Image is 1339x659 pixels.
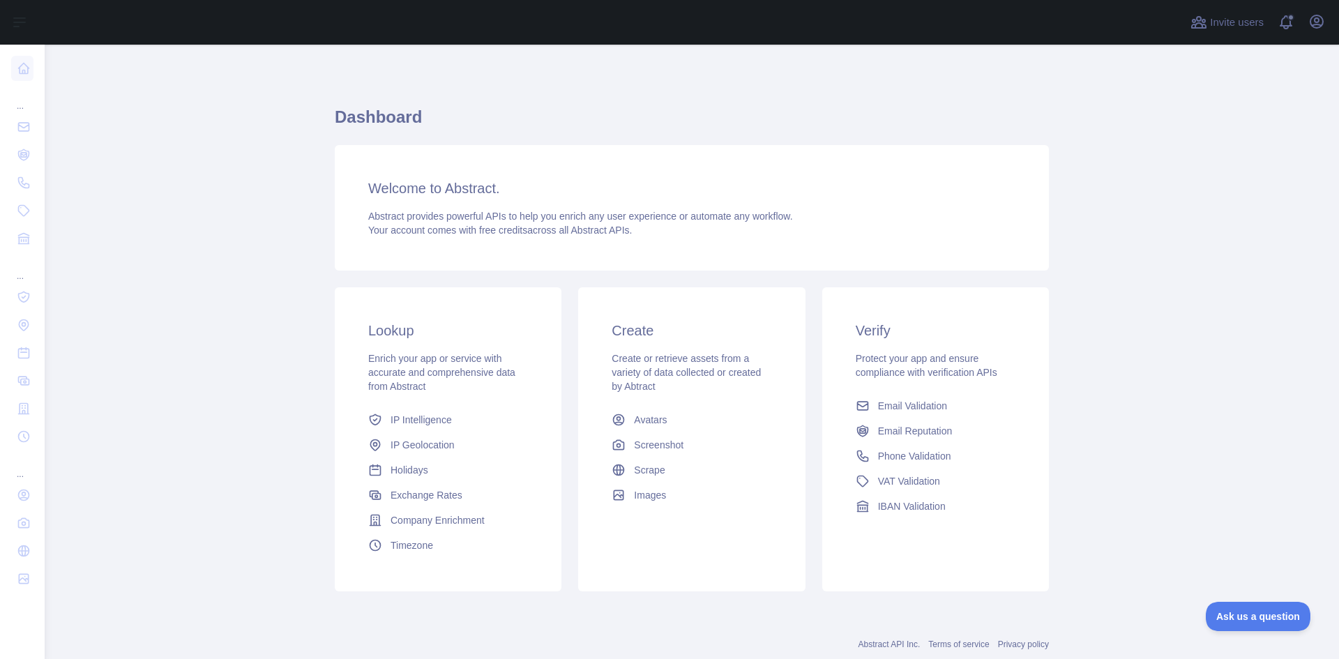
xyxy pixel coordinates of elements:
span: Email Validation [878,399,947,413]
a: Holidays [363,457,534,483]
a: Terms of service [928,639,989,649]
span: Scrape [634,463,665,477]
a: Email Reputation [850,418,1021,444]
button: Invite users [1188,11,1266,33]
h3: Create [612,321,771,340]
a: Company Enrichment [363,508,534,533]
span: Phone Validation [878,449,951,463]
iframe: Toggle Customer Support [1206,602,1311,631]
span: free credits [479,225,527,236]
h3: Verify [856,321,1015,340]
span: Exchange Rates [391,488,462,502]
h3: Welcome to Abstract. [368,179,1015,198]
span: Invite users [1210,15,1264,31]
a: Scrape [606,457,777,483]
a: Email Validation [850,393,1021,418]
span: Enrich your app or service with accurate and comprehensive data from Abstract [368,353,515,392]
span: Images [634,488,666,502]
div: ... [11,254,33,282]
a: Abstract API Inc. [858,639,921,649]
span: Create or retrieve assets from a variety of data collected or created by Abtract [612,353,761,392]
a: IP Geolocation [363,432,534,457]
span: Company Enrichment [391,513,485,527]
span: IP Intelligence [391,413,452,427]
a: Avatars [606,407,777,432]
span: VAT Validation [878,474,940,488]
span: Holidays [391,463,428,477]
span: Email Reputation [878,424,953,438]
a: IP Intelligence [363,407,534,432]
a: IBAN Validation [850,494,1021,519]
a: Phone Validation [850,444,1021,469]
a: Screenshot [606,432,777,457]
div: ... [11,452,33,480]
div: ... [11,84,33,112]
span: Avatars [634,413,667,427]
a: Privacy policy [998,639,1049,649]
h1: Dashboard [335,106,1049,139]
span: Screenshot [634,438,683,452]
span: Your account comes with across all Abstract APIs. [368,225,632,236]
a: VAT Validation [850,469,1021,494]
span: IBAN Validation [878,499,946,513]
a: Timezone [363,533,534,558]
span: IP Geolocation [391,438,455,452]
a: Images [606,483,777,508]
span: Abstract provides powerful APIs to help you enrich any user experience or automate any workflow. [368,211,793,222]
span: Timezone [391,538,433,552]
span: Protect your app and ensure compliance with verification APIs [856,353,997,378]
a: Exchange Rates [363,483,534,508]
h3: Lookup [368,321,528,340]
